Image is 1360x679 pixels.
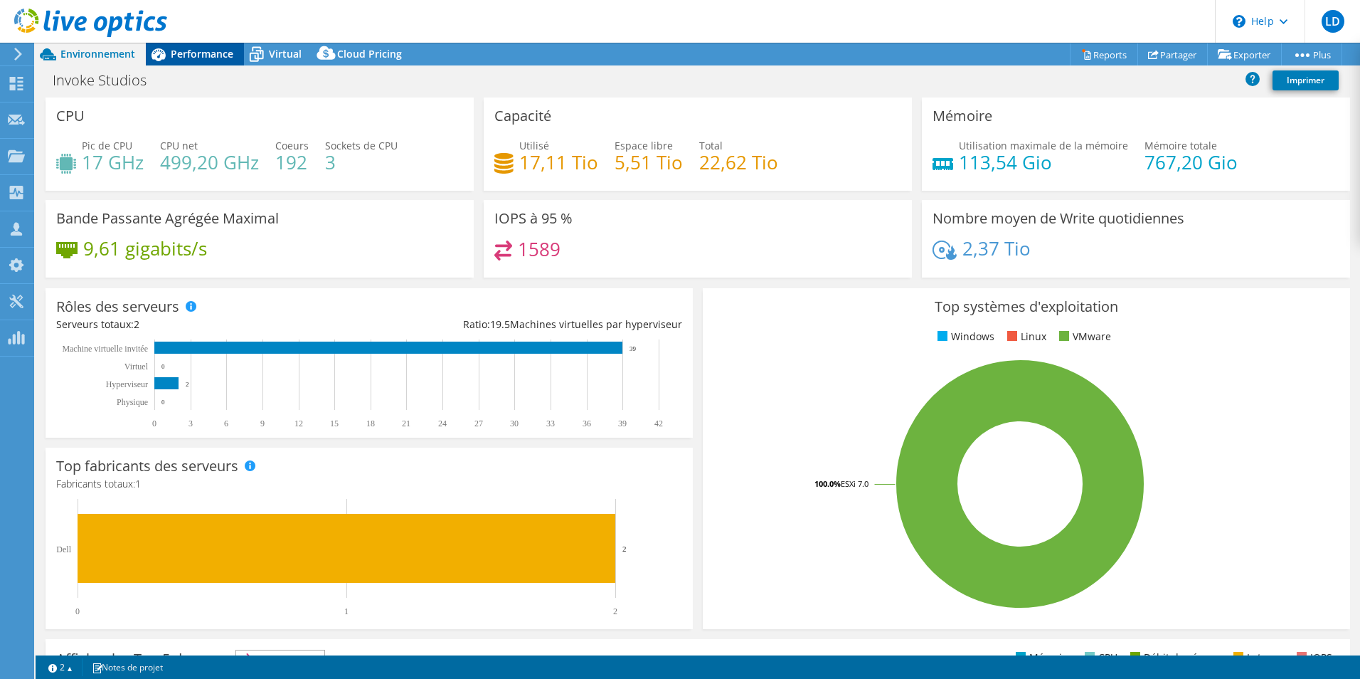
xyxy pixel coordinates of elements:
[962,241,1031,256] h4: 2,37 Tio
[1233,15,1245,28] svg: \n
[814,478,841,489] tspan: 100.0%
[1070,43,1138,65] a: Reports
[1144,154,1238,170] h4: 767,20 Gio
[188,419,193,428] text: 3
[438,419,447,428] text: 24
[583,419,591,428] text: 36
[134,317,139,331] span: 2
[613,606,617,616] text: 2
[124,362,149,372] text: Virtuel
[260,419,265,428] text: 9
[325,139,398,152] span: Sockets de CPU
[56,108,85,124] h3: CPU
[518,241,561,257] h4: 1589
[1127,650,1221,665] li: Débit du réseau
[519,154,598,170] h4: 17,11 Tio
[224,419,228,428] text: 6
[344,606,349,616] text: 1
[186,381,189,388] text: 2
[275,139,309,152] span: Coeurs
[713,299,1339,315] h3: Top systèmes d'exploitation
[38,658,83,676] a: 2
[294,419,303,428] text: 12
[160,154,259,170] h4: 499,20 GHz
[629,345,637,352] text: 39
[325,154,398,170] h4: 3
[56,317,369,332] div: Serveurs totaux:
[933,211,1184,226] h3: Nombre moyen de Write quotidiennes
[494,211,573,226] h3: IOPS à 95 %
[330,419,339,428] text: 15
[1207,43,1282,65] a: Exporter
[1230,650,1284,665] li: Latence
[161,399,165,406] text: 0
[474,419,483,428] text: 27
[1137,43,1208,65] a: Partager
[46,73,169,88] h1: Invoke Studios
[841,478,868,489] tspan: ESXi 7.0
[959,139,1128,152] span: Utilisation maximale de la mémoire
[106,379,148,389] text: Hyperviseur
[236,651,324,668] span: IOPS
[519,139,549,152] span: Utilisé
[369,317,682,332] div: Ratio: Machines virtuelles par hyperviseur
[160,139,198,152] span: CPU net
[1012,650,1072,665] li: Mémoire
[75,606,80,616] text: 0
[82,658,173,676] a: Notes de projet
[1293,650,1332,665] li: IOPS
[275,154,309,170] h4: 192
[934,329,994,344] li: Windows
[1281,43,1342,65] a: Plus
[56,544,71,554] text: Dell
[82,139,132,152] span: Pic de CPU
[622,544,627,553] text: 2
[82,154,144,170] h4: 17 GHz
[1056,329,1111,344] li: VMware
[1322,10,1344,33] span: LD
[56,458,238,474] h3: Top fabricants des serveurs
[83,241,207,256] h4: 9,61 gigabits/s
[171,47,233,60] span: Performance
[699,154,778,170] h4: 22,62 Tio
[269,47,302,60] span: Virtual
[1081,650,1117,665] li: CPU
[618,419,627,428] text: 39
[56,299,179,315] h3: Rôles des serveurs
[933,108,992,124] h3: Mémoire
[60,47,135,60] span: Environnement
[152,419,156,428] text: 0
[654,419,663,428] text: 42
[1004,329,1046,344] li: Linux
[117,397,148,407] text: Physique
[490,317,510,331] span: 19.5
[494,108,551,124] h3: Capacité
[959,154,1128,170] h4: 113,54 Gio
[62,344,148,354] tspan: Machine virtuelle invitée
[510,419,519,428] text: 30
[366,419,375,428] text: 18
[1273,70,1339,90] a: Imprimer
[615,154,683,170] h4: 5,51 Tio
[615,139,673,152] span: Espace libre
[402,419,410,428] text: 21
[546,419,555,428] text: 33
[135,477,141,490] span: 1
[56,211,279,226] h3: Bande Passante Agrégée Maximal
[56,476,682,492] h4: Fabricants totaux:
[1144,139,1217,152] span: Mémoire totale
[161,363,165,370] text: 0
[337,47,402,60] span: Cloud Pricing
[699,139,723,152] span: Total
